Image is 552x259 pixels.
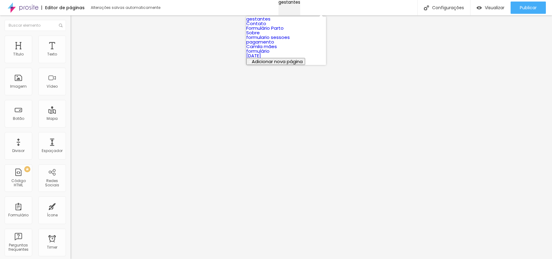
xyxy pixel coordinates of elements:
div: Redes Sociais [40,179,64,188]
div: Código HTML [6,179,30,188]
a: Camila mães [246,43,277,50]
img: Icone [59,24,63,27]
div: Editor de páginas [41,6,85,10]
div: Perguntas frequentes [6,243,30,252]
div: Timer [47,245,57,249]
button: Adicionar nova página [246,58,305,65]
div: Título [13,52,24,56]
a: Contato [246,20,266,27]
button: Visualizar [470,2,511,14]
div: Botão [13,116,24,121]
div: Divisor [12,149,25,153]
div: Alterações salvas automaticamente [91,6,161,10]
div: Mapa [47,116,58,121]
img: view-1.svg [477,5,482,10]
a: formulario sessoes [246,34,290,40]
span: Adicionar nova página [252,58,303,65]
div: Ícone [47,213,58,217]
button: Publicar [511,2,546,14]
iframe: Editor [71,15,552,259]
a: Formulário Parto [246,25,284,31]
div: Vídeo [47,84,58,89]
a: gestantes [246,16,270,22]
img: Icone [424,5,429,10]
div: Texto [47,52,57,56]
a: formulário [246,48,270,54]
div: Espaçador [42,149,63,153]
input: Buscar elemento [5,20,66,31]
a: Sobre [246,29,260,36]
div: Imagem [10,84,27,89]
div: Formulário [8,213,29,217]
a: pagamento [246,39,274,45]
span: Visualizar [485,5,504,10]
a: [DATE] [246,52,261,59]
span: Publicar [520,5,537,10]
